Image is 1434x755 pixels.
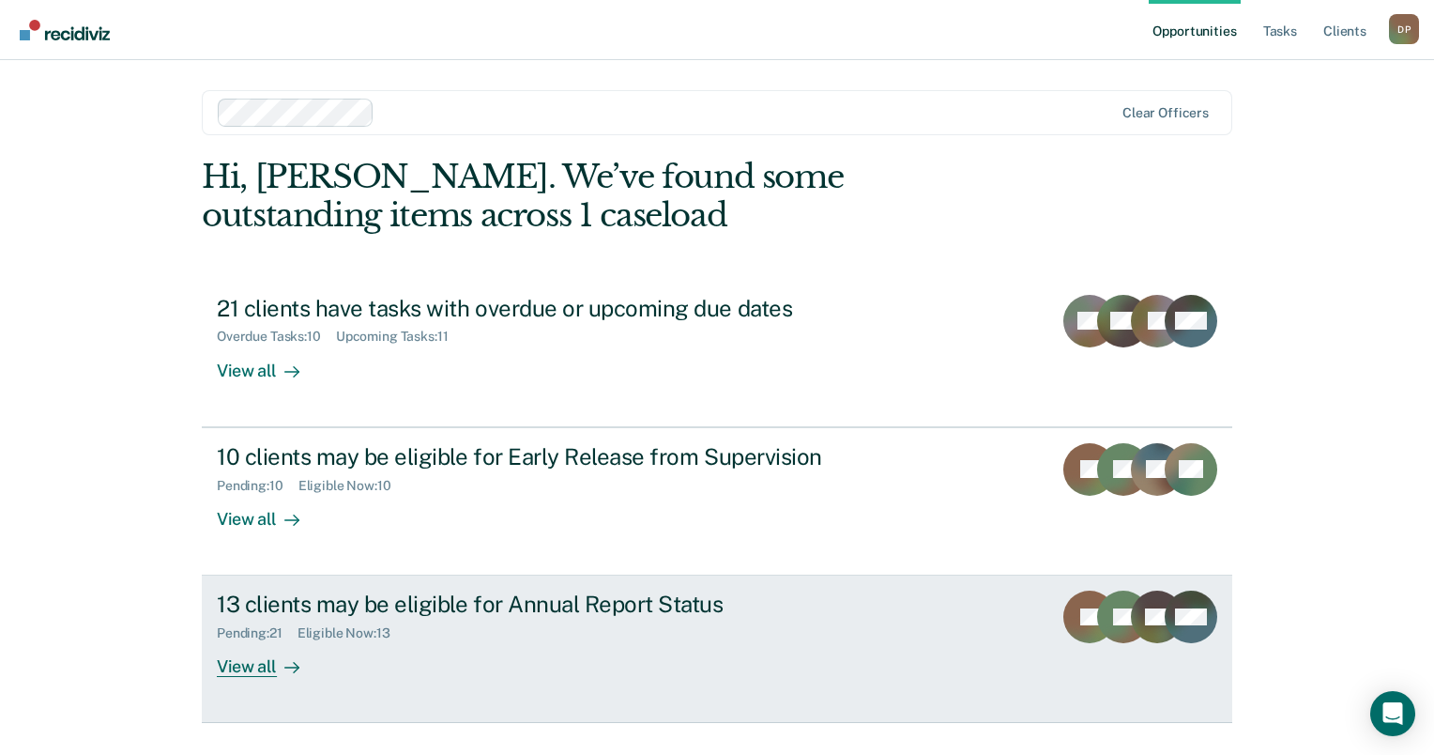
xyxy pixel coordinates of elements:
div: Upcoming Tasks : 11 [336,329,464,345]
div: Open Intercom Messenger [1370,691,1415,736]
a: 10 clients may be eligible for Early Release from SupervisionPending:10Eligible Now:10View all [202,427,1232,576]
div: Eligible Now : 10 [298,478,406,494]
div: Eligible Now : 13 [297,625,405,641]
a: 13 clients may be eligible for Annual Report StatusPending:21Eligible Now:13View all [202,576,1232,723]
div: Pending : 10 [217,478,298,494]
div: 10 clients may be eligible for Early Release from Supervision [217,443,876,470]
div: View all [217,641,322,678]
div: View all [217,345,322,381]
div: 13 clients may be eligible for Annual Report Status [217,591,876,618]
div: Hi, [PERSON_NAME]. We’ve found some outstanding items across 1 caseload [202,158,1026,235]
a: 21 clients have tasks with overdue or upcoming due datesOverdue Tasks:10Upcoming Tasks:11View all [202,280,1232,427]
div: View all [217,493,322,530]
div: 21 clients have tasks with overdue or upcoming due dates [217,295,876,322]
div: Overdue Tasks : 10 [217,329,336,345]
div: D P [1389,14,1419,44]
div: Pending : 21 [217,625,297,641]
img: Recidiviz [20,20,110,40]
div: Clear officers [1122,105,1209,121]
button: Profile dropdown button [1389,14,1419,44]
